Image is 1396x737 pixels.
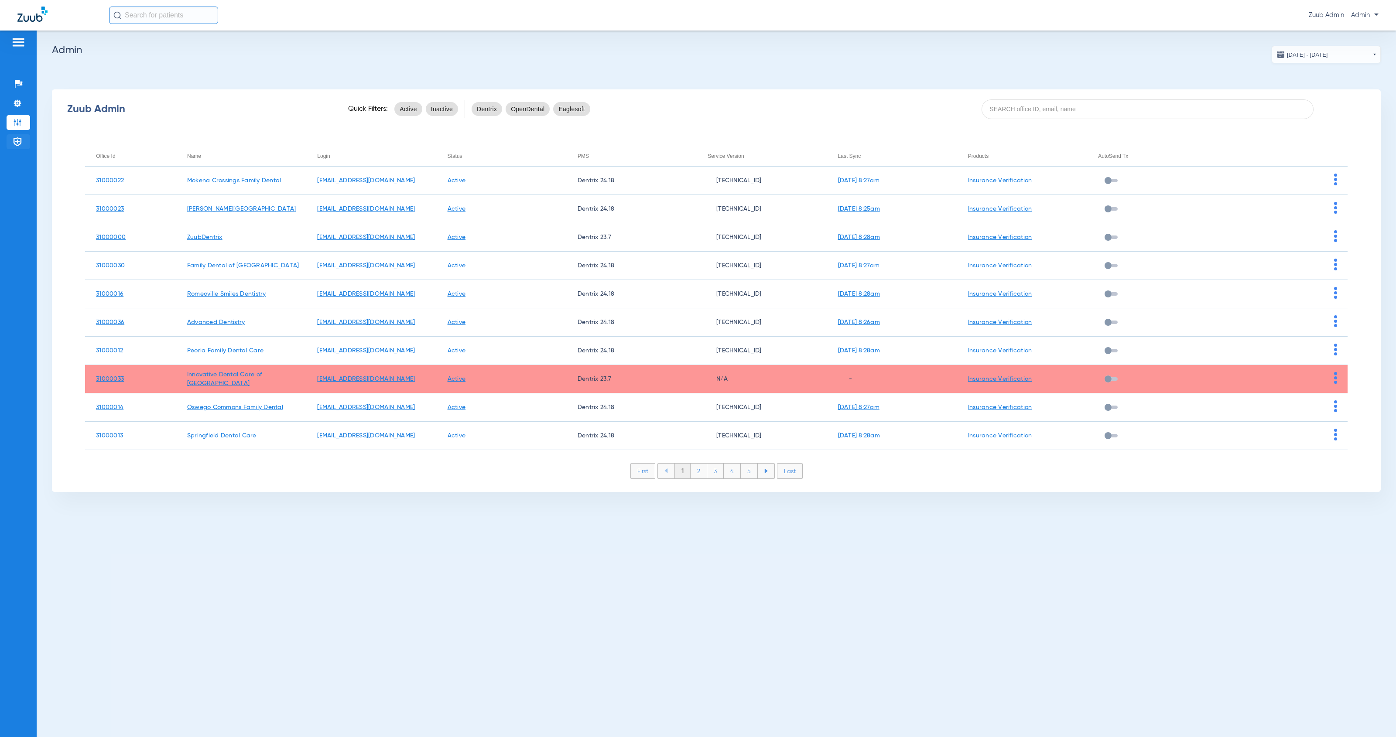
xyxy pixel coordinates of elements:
a: 31000014 [96,404,123,410]
td: Dentrix 24.18 [567,252,697,280]
a: [EMAIL_ADDRESS][DOMAIN_NAME] [317,234,415,240]
td: [TECHNICAL_ID] [697,393,827,422]
a: Active [448,206,466,212]
td: Dentrix 24.18 [567,422,697,450]
a: [EMAIL_ADDRESS][DOMAIN_NAME] [317,404,415,410]
a: Peoria Family Dental Care [187,348,263,354]
a: 31000012 [96,348,123,354]
a: [DATE] 8:25am [838,206,880,212]
td: Dentrix 24.18 [567,167,697,195]
a: Active [448,376,466,382]
mat-chip-listbox: pms-filters [472,100,590,118]
div: Service Version [708,151,744,161]
a: [EMAIL_ADDRESS][DOMAIN_NAME] [317,206,415,212]
a: Active [448,263,466,269]
div: Name [187,151,201,161]
a: 31000036 [96,319,124,325]
img: date.svg [1276,50,1285,59]
img: group-dot-blue.svg [1334,259,1337,270]
td: [TECHNICAL_ID] [697,280,827,308]
a: 31000030 [96,263,125,269]
div: Service Version [708,151,827,161]
a: Insurance Verification [968,433,1032,439]
li: 3 [707,464,724,478]
div: AutoSend Tx [1098,151,1217,161]
li: 1 [674,464,691,478]
span: - [838,376,852,382]
a: Active [448,433,466,439]
li: 2 [691,464,707,478]
a: 31000022 [96,177,124,184]
a: [DATE] 8:28am [838,348,880,354]
div: Office Id [96,151,115,161]
td: Dentrix 23.7 [567,223,697,252]
a: Insurance Verification [968,404,1032,410]
a: 31000016 [96,291,123,297]
img: group-dot-blue.svg [1334,315,1337,327]
a: Insurance Verification [968,291,1032,297]
div: Status [448,151,567,161]
div: Products [968,151,989,161]
li: First [630,463,655,479]
td: N/A [697,365,827,393]
div: Status [448,151,462,161]
a: Insurance Verification [968,319,1032,325]
td: [TECHNICAL_ID] [697,223,827,252]
img: group-dot-blue.svg [1334,174,1337,185]
div: Login [317,151,330,161]
li: 5 [741,464,758,478]
div: Last Sync [838,151,957,161]
a: [PERSON_NAME][GEOGRAPHIC_DATA] [187,206,296,212]
td: [TECHNICAL_ID] [697,308,827,337]
div: Zuub Admin [67,105,333,113]
a: Active [448,177,466,184]
a: Active [448,319,466,325]
a: [EMAIL_ADDRESS][DOMAIN_NAME] [317,348,415,354]
a: Insurance Verification [968,263,1032,269]
h2: Admin [52,46,1381,55]
img: arrow-right-blue.svg [764,469,768,473]
a: Springfield Dental Care [187,433,257,439]
td: Dentrix 23.7 [567,365,697,393]
div: Products [968,151,1087,161]
div: Name [187,151,306,161]
td: Dentrix 24.18 [567,337,697,365]
img: Search Icon [113,11,121,19]
td: Dentrix 24.18 [567,280,697,308]
a: [DATE] 8:28am [838,234,880,240]
a: Insurance Verification [968,177,1032,184]
a: 31000000 [96,234,126,240]
a: [EMAIL_ADDRESS][DOMAIN_NAME] [317,177,415,184]
a: 31000013 [96,433,123,439]
a: Advanced Dentistry [187,319,245,325]
img: group-dot-blue.svg [1334,372,1337,384]
a: Active [448,348,466,354]
span: Active [400,105,417,113]
span: Dentrix [477,105,497,113]
a: Mokena Crossings Family Dental [187,177,281,184]
a: [EMAIL_ADDRESS][DOMAIN_NAME] [317,433,415,439]
a: [DATE] 8:28am [838,291,880,297]
div: Last Sync [838,151,861,161]
a: 31000023 [96,206,124,212]
a: 31000033 [96,376,124,382]
td: Dentrix 24.18 [567,308,697,337]
a: [EMAIL_ADDRESS][DOMAIN_NAME] [317,291,415,297]
div: Office Id [96,151,176,161]
input: SEARCH office ID, email, name [982,99,1314,119]
span: Zuub Admin - Admin [1309,11,1379,20]
div: PMS [578,151,697,161]
div: AutoSend Tx [1098,151,1128,161]
div: PMS [578,151,589,161]
td: [TECHNICAL_ID] [697,337,827,365]
img: arrow-left-blue.svg [664,468,668,473]
img: Zuub Logo [17,7,48,22]
a: [EMAIL_ADDRESS][DOMAIN_NAME] [317,376,415,382]
td: [TECHNICAL_ID] [697,167,827,195]
td: [TECHNICAL_ID] [697,422,827,450]
span: Eaglesoft [558,105,585,113]
li: Last [777,463,803,479]
a: [EMAIL_ADDRESS][DOMAIN_NAME] [317,319,415,325]
button: [DATE] - [DATE] [1272,46,1381,63]
div: Login [317,151,436,161]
